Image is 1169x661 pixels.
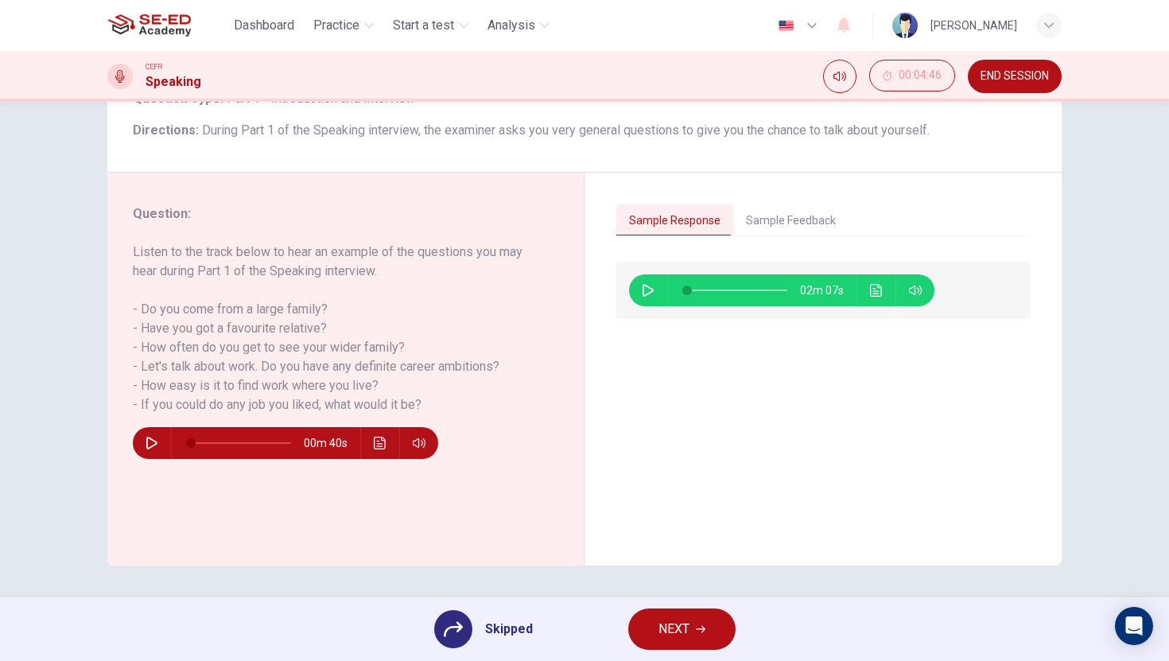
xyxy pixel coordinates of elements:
[616,204,733,238] button: Sample Response
[146,61,162,72] span: CEFR
[899,69,942,82] span: 00:04:46
[202,122,930,138] span: During Part 1 of the Speaking interview, the examiner asks you very general questions to give you...
[930,16,1017,35] div: [PERSON_NAME]
[146,72,201,91] h1: Speaking
[776,20,796,32] img: en
[133,243,539,414] h6: Listen to the track below to hear an example of the questions you may hear during Part 1 of the S...
[658,618,689,640] span: NEXT
[307,11,380,40] button: Practice
[481,11,556,40] button: Analysis
[386,11,475,40] button: Start a test
[628,609,736,650] button: NEXT
[892,13,918,38] img: Profile picture
[487,16,535,35] span: Analysis
[227,11,301,40] button: Dashboard
[107,10,191,41] img: SE-ED Academy logo
[968,60,1062,93] button: END SESSION
[304,427,360,459] span: 00m 40s
[733,204,849,238] button: Sample Feedback
[1115,607,1153,645] div: Open Intercom Messenger
[107,10,227,41] a: SE-ED Academy logo
[485,620,533,639] span: Skipped
[313,16,359,35] span: Practice
[133,204,539,224] h6: Question :
[616,204,1030,238] div: basic tabs example
[133,121,1036,140] h6: Directions :
[864,274,889,306] button: Click to see the audio transcription
[981,70,1049,83] span: END SESSION
[367,427,393,459] button: Click to see the audio transcription
[393,16,454,35] span: Start a test
[869,60,955,91] button: 00:04:46
[823,60,856,93] div: Mute
[234,16,294,35] span: Dashboard
[800,274,856,306] span: 02m 07s
[869,60,955,93] div: Hide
